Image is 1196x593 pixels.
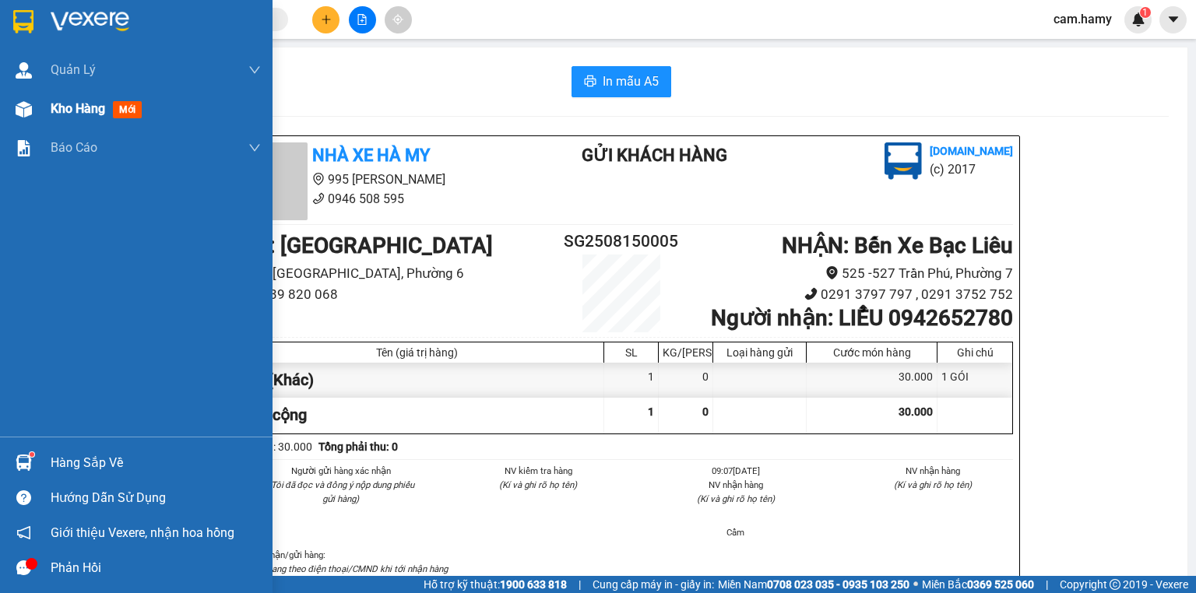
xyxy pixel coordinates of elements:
img: logo.jpg [885,142,922,180]
strong: 1900 633 818 [500,578,567,591]
div: 0 [659,363,713,398]
li: (c) 2017 [930,160,1013,179]
i: (Kí và ghi rõ họ tên) [697,493,775,504]
li: 995 [PERSON_NAME] [230,170,519,189]
b: [DOMAIN_NAME] [930,145,1013,157]
span: plus [321,14,332,25]
div: (TT) (Khác) [230,363,604,398]
span: aim [392,14,403,25]
span: mới [113,101,142,118]
span: question-circle [16,490,31,505]
span: cam.hamy [1041,9,1124,29]
span: down [248,64,261,76]
b: GỬI : [GEOGRAPHIC_DATA] [7,97,270,123]
i: Vui lòng mang theo điện thoại/CMND khi tới nhận hàng [230,563,448,574]
span: Miền Nam [718,576,909,593]
button: file-add [349,6,376,33]
button: plus [312,6,339,33]
span: Báo cáo [51,138,97,157]
b: Tổng phải thu: 0 [318,440,398,453]
span: 30.000 [899,405,933,418]
button: aim [385,6,412,33]
li: NV nhận hàng [853,464,1014,478]
span: environment [90,37,102,50]
span: notification [16,525,31,540]
img: icon-new-feature [1131,12,1145,26]
span: Hỗ trợ kỹ thuật: [424,576,567,593]
button: caret-down [1159,6,1187,33]
h2: SG2508150005 [556,229,687,254]
div: 1 GÓI [937,363,1012,398]
li: 525 -527 Trần Phú, Phường 7 [687,263,1013,284]
span: 1 [648,405,654,418]
i: (Kí và ghi rõ họ tên) [894,479,972,490]
div: 1 [604,363,659,398]
b: Nhà Xe Hà My [90,10,207,30]
img: warehouse-icon [16,454,32,471]
li: 09:07[DATE] [656,464,816,478]
span: Cung cấp máy in - giấy in: [593,576,714,593]
span: file-add [357,14,368,25]
b: Nhà Xe Hà My [312,146,430,165]
li: 0946 508 595 [230,189,519,209]
span: down [248,142,261,154]
b: Người nhận : LIỂU 0942652780 [711,305,1013,331]
sup: 1 [30,452,34,457]
sup: 1 [1140,7,1151,18]
b: NHẬN : Bến Xe Bạc Liêu [782,233,1013,258]
span: Giới thiệu Vexere, nhận hoa hồng [51,523,234,542]
strong: 0708 023 035 - 0935 103 250 [767,578,909,591]
span: ⚪️ [913,581,918,588]
div: Phản hồi [51,556,261,580]
b: GỬI : [GEOGRAPHIC_DATA] [230,233,493,258]
li: Cẩm [656,525,816,539]
span: | [579,576,581,593]
strong: 0369 525 060 [967,578,1034,591]
img: warehouse-icon [16,62,32,79]
div: KG/[PERSON_NAME] [663,346,709,359]
span: message [16,560,31,575]
span: Kho hàng [51,101,105,116]
img: logo-vxr [13,10,33,33]
span: copyright [1110,579,1120,590]
li: 0291 3797 797 , 0291 3752 752 [687,284,1013,305]
span: caret-down [1166,12,1180,26]
li: 0946 508 595 [7,54,297,73]
span: phone [312,192,325,205]
span: Quản Lý [51,60,96,79]
li: 974 [GEOGRAPHIC_DATA], Phường 6 [230,263,556,284]
i: (Kí và ghi rõ họ tên) [499,479,577,490]
span: printer [584,75,596,89]
span: | [1046,576,1048,593]
img: solution-icon [16,140,32,156]
div: Tên (giá trị hàng) [234,346,600,359]
span: 0 [702,405,709,418]
span: Miền Bắc [922,576,1034,593]
i: (Tôi đã đọc và đồng ý nộp dung phiếu gửi hàng) [268,479,414,504]
div: 30.000 [807,363,937,398]
div: SL [608,346,654,359]
li: 02839 820 068 [230,284,556,305]
span: In mẫu A5 [603,72,659,91]
li: NV kiểm tra hàng [459,464,619,478]
span: environment [312,173,325,185]
div: Cước món hàng [811,346,933,359]
li: NV nhận hàng [656,478,816,492]
li: 995 [PERSON_NAME] [7,34,297,54]
div: Hàng sắp về [51,451,261,475]
span: 1 [1142,7,1148,18]
button: printerIn mẫu A5 [572,66,671,97]
b: Gửi khách hàng [582,146,727,165]
span: phone [90,57,102,69]
div: Loại hàng gửi [717,346,802,359]
div: Ghi chú [941,346,1008,359]
span: environment [825,266,839,279]
div: Hướng dẫn sử dụng [51,486,261,510]
img: warehouse-icon [16,101,32,118]
span: phone [804,287,818,300]
li: Người gửi hàng xác nhận [261,464,421,478]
